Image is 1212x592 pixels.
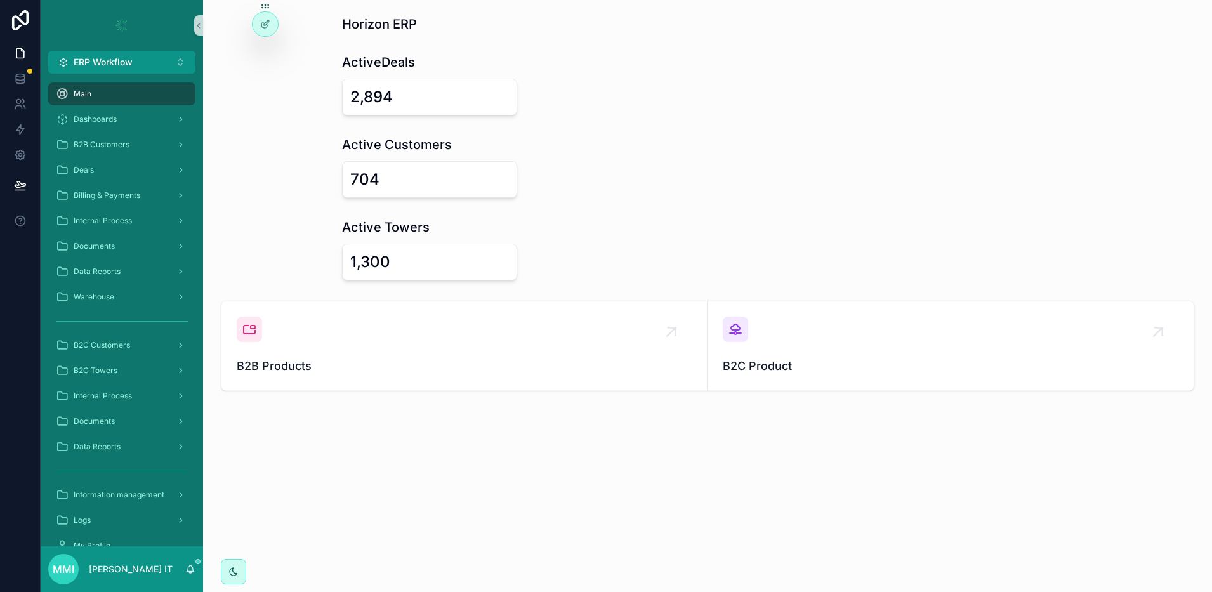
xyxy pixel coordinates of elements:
span: Dashboards [74,114,117,124]
span: Warehouse [74,292,114,302]
a: B2C Towers [48,359,195,382]
span: Internal Process [74,391,132,401]
span: Data Reports [74,442,121,452]
a: Documents [48,235,195,258]
a: Internal Process [48,209,195,232]
a: Data Reports [48,260,195,283]
span: B2C Towers [74,365,117,376]
a: B2B Customers [48,133,195,156]
a: My Profile [48,534,195,557]
span: Main [74,89,91,99]
span: Billing & Payments [74,190,140,201]
div: 1,300 [350,252,390,272]
span: MMI [53,562,74,577]
a: Documents [48,410,195,433]
div: 704 [350,169,379,190]
span: B2B Customers [74,140,129,150]
a: Billing & Payments [48,184,195,207]
a: Dashboards [48,108,195,131]
span: ERP Workflow [74,56,133,69]
div: 2,894 [350,87,393,107]
a: Main [48,82,195,105]
a: Deals [48,159,195,181]
a: B2C Product [708,301,1194,390]
span: Information management [74,490,164,500]
a: Data Reports [48,435,195,458]
span: Internal Process [74,216,132,226]
a: B2B Products [221,301,708,390]
span: Documents [74,416,115,426]
span: Data Reports [74,266,121,277]
span: Logs [74,515,91,525]
img: App logo [112,15,132,36]
span: Documents [74,241,115,251]
span: B2C Customers [74,340,130,350]
a: B2C Customers [48,334,195,357]
button: Select Button [48,51,195,74]
span: B2C Product [723,357,1178,375]
a: Warehouse [48,286,195,308]
h1: Active Towers [342,218,430,236]
span: My Profile [74,541,110,551]
a: Information management [48,483,195,506]
span: B2B Products [237,357,692,375]
h1: Horizon ERP [342,15,417,33]
div: scrollable content [41,74,203,546]
p: [PERSON_NAME] IT [89,563,173,576]
span: Deals [74,165,94,175]
a: Internal Process [48,385,195,407]
h1: Active Customers [342,136,452,154]
h1: ActiveDeals [342,53,415,71]
a: Logs [48,509,195,532]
